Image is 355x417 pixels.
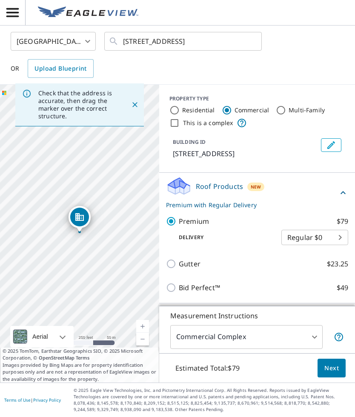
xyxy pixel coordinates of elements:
p: Check that the address is accurate, then drag the marker over the correct structure. [38,89,116,120]
div: PROPERTY TYPE [169,95,345,103]
img: EV Logo [38,6,138,19]
a: OpenStreetMap [39,354,74,361]
div: Roof ProductsNewPremium with Regular Delivery [166,176,348,209]
button: Close [129,99,140,110]
span: Next [324,363,339,374]
p: | [4,397,61,403]
label: This is a complex [183,119,233,127]
p: $79 [337,216,348,226]
span: New [251,183,261,190]
a: Terms of Use [4,397,31,403]
p: $23.25 [327,259,348,269]
p: $49 [337,283,348,293]
a: Terms [76,354,90,361]
p: © 2025 Eagle View Technologies, Inc. and Pictometry International Corp. All Rights Reserved. Repo... [74,387,351,413]
div: Regular $0 [281,226,348,249]
p: Bid Perfect™ [179,283,220,293]
button: Next [318,359,346,378]
p: [STREET_ADDRESS] [173,149,318,159]
label: Commercial [235,106,269,114]
a: EV Logo [33,1,143,24]
p: Delivery [166,234,281,241]
p: Premium [179,216,209,226]
p: Gutter [179,259,200,269]
label: Multi-Family [289,106,325,114]
span: © 2025 TomTom, Earthstar Geographics SIO, © 2025 Microsoft Corporation, © [3,348,157,362]
p: Premium with Regular Delivery [166,200,338,209]
div: OR [11,59,94,78]
p: Measurement Instructions [170,311,344,321]
a: Upload Blueprint [28,59,93,78]
div: Aerial [10,326,74,347]
div: [GEOGRAPHIC_DATA] [11,29,96,53]
label: Residential [182,106,215,114]
div: Dropped pin, building 1, Commercial property, 2445 Highway 557 Clover, SC 29710 [69,206,91,232]
button: Edit building 1 [321,138,341,152]
span: Upload Blueprint [34,63,86,74]
div: Commercial Complex [170,325,323,349]
p: Estimated Total: $79 [169,359,246,377]
a: Current Level 17, Zoom In [136,320,149,333]
p: BUILDING ID [173,138,206,146]
input: Search by address or latitude-longitude [123,29,244,53]
p: Roof Products [196,181,243,191]
span: Each building may require a separate measurement report; if so, your account will be billed per r... [334,332,344,342]
a: Privacy Policy [33,397,61,403]
div: Aerial [30,326,51,347]
a: Current Level 17, Zoom Out [136,333,149,346]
